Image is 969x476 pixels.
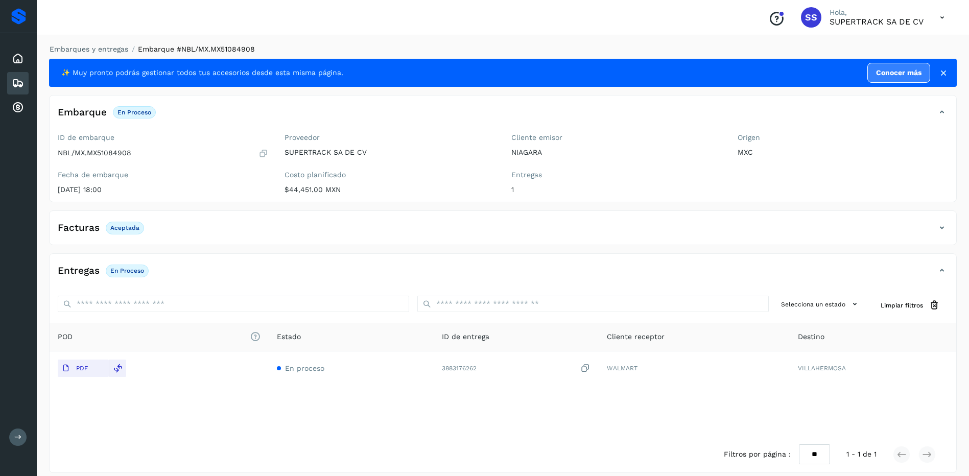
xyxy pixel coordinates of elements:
span: 1 - 1 de 1 [846,449,877,460]
label: Entregas [511,171,722,179]
div: Inicio [7,47,29,70]
span: Cliente receptor [607,331,665,342]
span: Limpiar filtros [881,301,923,310]
span: Destino [798,331,824,342]
h4: Entregas [58,265,100,277]
td: WALMART [599,351,790,385]
label: Fecha de embarque [58,171,268,179]
div: FacturasAceptada [50,219,956,245]
span: POD [58,331,261,342]
label: Proveedor [285,133,495,142]
p: NBL/MX.MX51084908 [58,149,131,157]
p: SUPERTRACK SA DE CV [830,17,924,27]
p: Hola, [830,8,924,17]
label: Origen [738,133,948,142]
p: 1 [511,185,722,194]
div: Reemplazar POD [109,360,126,377]
span: ID de entrega [442,331,489,342]
span: En proceso [285,364,324,372]
div: EntregasEn proceso [50,262,956,288]
span: Filtros por página : [724,449,791,460]
p: NIAGARA [511,148,722,157]
p: PDF [76,365,88,372]
p: MXC [738,148,948,157]
h4: Facturas [58,222,100,234]
p: En proceso [117,109,151,116]
button: PDF [58,360,109,377]
p: Aceptada [110,224,139,231]
span: ✨ Muy pronto podrás gestionar todos tus accesorios desde esta misma página. [61,67,343,78]
div: Cuentas por cobrar [7,97,29,119]
label: Costo planificado [285,171,495,179]
a: Embarques y entregas [50,45,128,53]
label: Cliente emisor [511,133,722,142]
p: $44,451.00 MXN [285,185,495,194]
p: [DATE] 18:00 [58,185,268,194]
h4: Embarque [58,107,107,118]
span: Estado [277,331,301,342]
div: Embarques [7,72,29,94]
p: SUPERTRACK SA DE CV [285,148,495,157]
div: 3883176262 [442,363,590,374]
p: En proceso [110,267,144,274]
label: ID de embarque [58,133,268,142]
button: Selecciona un estado [777,296,864,313]
div: EmbarqueEn proceso [50,104,956,129]
a: Conocer más [867,63,930,83]
button: Limpiar filtros [872,296,948,315]
td: VILLAHERMOSA [790,351,956,385]
nav: breadcrumb [49,44,957,55]
span: Embarque #NBL/MX.MX51084908 [138,45,255,53]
